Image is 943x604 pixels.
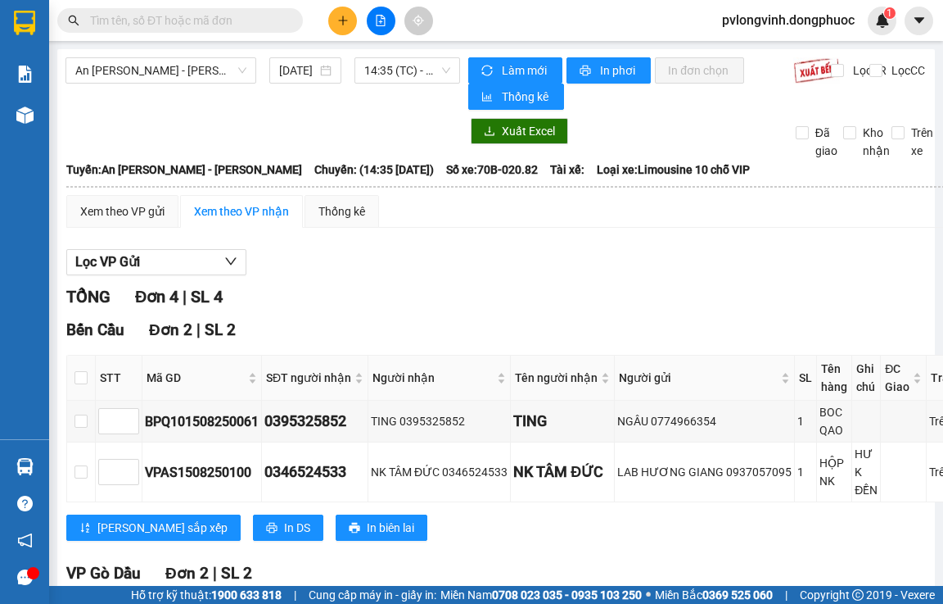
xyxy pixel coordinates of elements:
[66,163,302,176] b: Tuyến: An [PERSON_NAME] - [PERSON_NAME]
[502,88,551,106] span: Thống kê
[905,124,940,160] span: Trên xe
[513,410,611,433] div: TING
[145,411,259,432] div: BPQ101508250061
[481,91,495,104] span: bar-chart
[440,586,642,604] span: Miền Nam
[314,161,434,179] span: Chuyến: (14:35 [DATE])
[66,320,124,339] span: Bến Cầu
[66,515,241,541] button: sort-ascending[PERSON_NAME] sắp xếp
[262,443,368,502] td: 0346524533
[619,369,778,387] span: Người gửi
[336,515,427,541] button: printerIn biên lai
[875,13,890,28] img: icon-new-feature
[79,522,91,535] span: sort-ascending
[149,320,192,339] span: Đơn 2
[852,589,864,601] span: copyright
[646,592,651,598] span: ⚪️
[511,443,615,502] td: NK TÂM ĐỨC
[372,369,494,387] span: Người nhận
[309,586,436,604] span: Cung cấp máy in - giấy in:
[68,15,79,26] span: search
[165,564,209,583] span: Đơn 2
[446,161,538,179] span: Số xe: 70B-020.82
[16,458,34,475] img: warehouse-icon
[66,249,246,275] button: Lọc VP Gửi
[284,519,310,537] span: In DS
[135,287,178,307] span: Đơn 4
[16,107,34,124] img: warehouse-icon
[617,412,792,430] div: NGÂU 0774966354
[797,463,814,481] div: 1
[471,118,568,144] button: downloadXuất Excel
[513,461,611,484] div: NK TÂM ĐỨC
[785,586,787,604] span: |
[294,586,296,604] span: |
[515,369,598,387] span: Tên người nhận
[371,463,508,481] div: NK TÂM ĐỨC 0346524533
[885,360,909,396] span: ĐC Giao
[793,57,840,84] img: 9k=
[147,369,245,387] span: Mã GD
[328,7,357,35] button: plus
[655,586,773,604] span: Miền Bắc
[550,161,584,179] span: Tài xế:
[264,461,365,484] div: 0346524533
[211,588,282,602] strong: 1900 633 818
[196,320,201,339] span: |
[142,443,262,502] td: VPAS1508250100
[371,412,508,430] div: TING 0395325852
[75,58,246,83] span: An Sương - Châu Thành
[846,61,889,79] span: Lọc CR
[66,564,141,583] span: VP Gò Dầu
[885,61,927,79] span: Lọc CC
[279,61,317,79] input: 15/08/2025
[337,15,349,26] span: plus
[709,10,868,30] span: pvlongvinh.dongphuoc
[264,410,365,433] div: 0395325852
[17,570,33,585] span: message
[855,445,878,499] div: HƯ K ĐỀN
[580,65,593,78] span: printer
[17,496,33,511] span: question-circle
[600,61,638,79] span: In phơi
[809,124,844,160] span: Đã giao
[266,522,277,535] span: printer
[502,122,555,140] span: Xuất Excel
[90,11,283,30] input: Tìm tên, số ĐT hoặc mã đơn
[887,7,892,19] span: 1
[131,586,282,604] span: Hỗ trợ kỹ thuật:
[66,287,111,307] span: TỔNG
[404,7,433,35] button: aim
[221,564,252,583] span: SL 2
[492,588,642,602] strong: 0708 023 035 - 0935 103 250
[566,57,651,84] button: printerIn phơi
[597,161,750,179] span: Loại xe: Limousine 10 chỗ VIP
[191,287,223,307] span: SL 4
[96,356,142,401] th: STT
[253,515,323,541] button: printerIn DS
[795,356,817,401] th: SL
[318,202,365,220] div: Thống kê
[349,522,360,535] span: printer
[817,356,852,401] th: Tên hàng
[213,564,217,583] span: |
[481,65,495,78] span: sync
[367,519,414,537] span: In biên lai
[262,401,368,443] td: 0395325852
[375,15,386,26] span: file-add
[884,7,896,19] sup: 1
[912,13,927,28] span: caret-down
[224,255,237,268] span: down
[194,202,289,220] div: Xem theo VP nhận
[97,519,228,537] span: [PERSON_NAME] sắp xếp
[856,124,896,160] span: Kho nhận
[17,533,33,548] span: notification
[484,125,495,139] span: download
[80,202,165,220] div: Xem theo VP gửi
[142,401,262,443] td: BPQ101508250061
[16,66,34,83] img: solution-icon
[617,463,792,481] div: LAB HƯƠNG GIANG 0937057095
[655,57,744,84] button: In đơn chọn
[14,11,35,35] img: logo-vxr
[364,58,450,83] span: 14:35 (TC) - 70B-020.82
